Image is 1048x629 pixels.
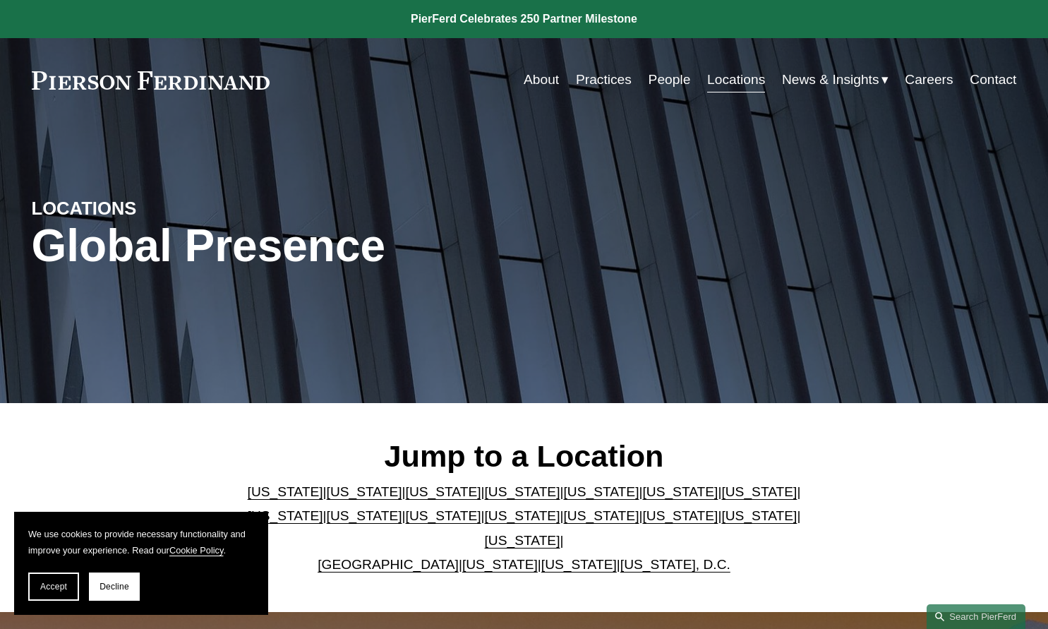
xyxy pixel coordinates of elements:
a: [US_STATE] [642,484,718,499]
a: Search this site [927,604,1025,629]
a: [US_STATE] [462,557,538,572]
h1: Global Presence [32,220,689,272]
a: [US_STATE] [721,508,797,523]
a: Cookie Policy [169,545,224,556]
a: Careers [905,66,953,93]
a: [US_STATE] [406,484,481,499]
a: Contact [970,66,1016,93]
a: [US_STATE] [541,557,617,572]
a: folder dropdown [782,66,889,93]
a: [US_STATE] [248,484,323,499]
span: Accept [40,582,67,592]
a: [US_STATE] [563,508,639,523]
a: [US_STATE] [327,508,402,523]
a: [GEOGRAPHIC_DATA] [318,557,459,572]
p: | | | | | | | | | | | | | | | | | | [236,480,811,577]
p: We use cookies to provide necessary functionality and improve your experience. Read our . [28,526,254,558]
a: [US_STATE] [485,508,560,523]
a: [US_STATE], D.C. [620,557,730,572]
a: People [649,66,691,93]
h4: LOCATIONS [32,197,278,220]
a: [US_STATE] [485,484,560,499]
a: [US_STATE] [721,484,797,499]
section: Cookie banner [14,512,268,615]
a: [US_STATE] [485,533,560,548]
span: News & Insights [782,68,879,92]
h2: Jump to a Location [236,438,811,474]
a: [US_STATE] [406,508,481,523]
a: [US_STATE] [327,484,402,499]
a: [US_STATE] [563,484,639,499]
a: [US_STATE] [248,508,323,523]
button: Accept [28,573,79,601]
a: Practices [576,66,632,93]
a: About [524,66,559,93]
a: [US_STATE] [642,508,718,523]
button: Decline [89,573,140,601]
a: Locations [707,66,765,93]
span: Decline [100,582,129,592]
